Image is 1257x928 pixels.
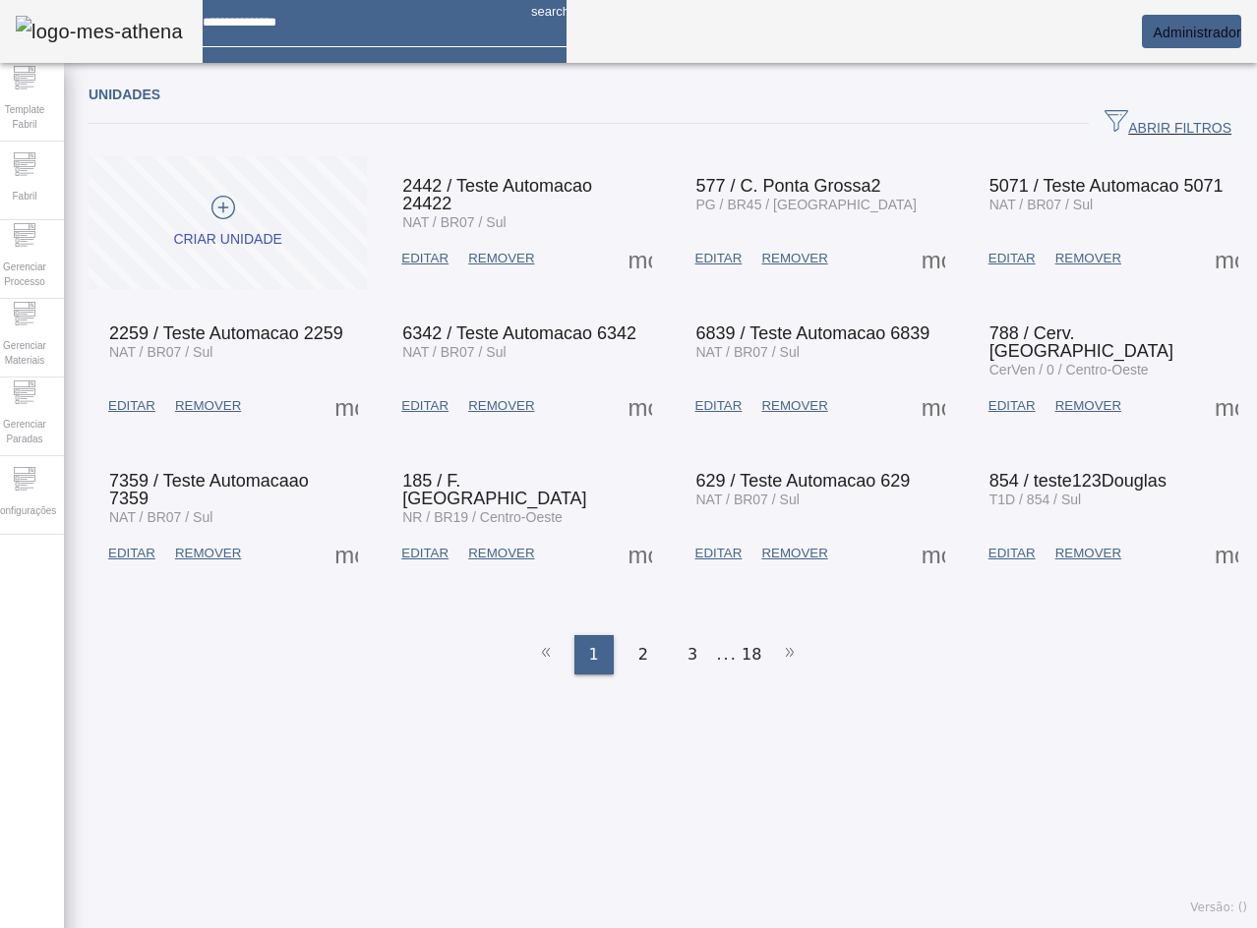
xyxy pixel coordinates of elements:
span: 3 [688,643,697,667]
span: REMOVER [468,249,534,268]
span: REMOVER [761,544,827,563]
button: Mais [916,536,951,571]
button: REMOVER [165,536,251,571]
button: Mais [329,536,364,571]
span: EDITAR [401,396,449,416]
span: REMOVER [175,544,241,563]
button: EDITAR [686,241,752,276]
span: PG / BR45 / [GEOGRAPHIC_DATA] [696,197,917,212]
span: NAT / BR07 / Sul [402,344,506,360]
span: 185 / F. [GEOGRAPHIC_DATA] [402,471,586,508]
button: EDITAR [686,388,752,424]
span: 629 / Teste Automacao 629 [696,471,911,491]
span: REMOVER [1055,544,1121,563]
span: 2 [638,643,648,667]
button: EDITAR [391,536,458,571]
span: EDITAR [695,249,743,268]
span: EDITAR [988,396,1036,416]
span: NAT / BR07 / Sul [696,344,800,360]
button: EDITAR [979,388,1046,424]
button: Mais [623,388,658,424]
span: NAT / BR07 / Sul [696,492,800,507]
button: REMOVER [1046,241,1131,276]
span: EDITAR [695,396,743,416]
img: logo-mes-athena [16,16,183,47]
button: Mais [329,388,364,424]
span: Fabril [6,183,42,209]
span: NAT / BR07 / Sul [989,197,1093,212]
button: EDITAR [391,388,458,424]
span: 6342 / Teste Automacao 6342 [402,323,636,343]
button: REMOVER [458,241,544,276]
span: 6839 / Teste Automacao 6839 [696,323,930,343]
span: ABRIR FILTROS [1105,109,1231,139]
span: 577 / C. Ponta Grossa2 [696,176,881,196]
li: 18 [742,635,761,674]
span: EDITAR [108,396,155,416]
button: EDITAR [979,536,1046,571]
span: REMOVER [1055,396,1121,416]
button: REMOVER [458,536,544,571]
button: Mais [623,536,658,571]
button: REMOVER [751,536,837,571]
button: REMOVER [751,241,837,276]
button: EDITAR [98,536,165,571]
span: EDITAR [401,249,449,268]
button: REMOVER [165,388,251,424]
span: EDITAR [401,544,449,563]
button: EDITAR [98,388,165,424]
button: Mais [1209,536,1244,571]
span: Unidades [89,87,160,102]
span: EDITAR [108,544,155,563]
button: EDITAR [391,241,458,276]
span: 2259 / Teste Automacao 2259 [109,323,343,343]
button: Mais [1209,388,1244,424]
span: REMOVER [468,396,534,416]
li: ... [717,635,737,674]
span: 788 / Cerv. [GEOGRAPHIC_DATA] [989,323,1173,361]
div: Criar unidade [173,230,281,250]
span: T1D / 854 / Sul [989,492,1081,507]
span: REMOVER [175,396,241,416]
span: 2442 / Teste Automacao 24422 [402,176,592,213]
span: 854 / teste123Douglas [989,471,1167,491]
button: REMOVER [1046,536,1131,571]
button: Mais [1209,241,1244,276]
span: 5071 / Teste Automacao 5071 [989,176,1224,196]
span: Versão: () [1190,900,1247,914]
span: EDITAR [988,249,1036,268]
span: REMOVER [468,544,534,563]
span: NAT / BR07 / Sul [109,344,212,360]
button: ABRIR FILTROS [1089,106,1247,142]
button: Criar unidade [89,156,367,289]
span: EDITAR [695,544,743,563]
button: REMOVER [458,388,544,424]
button: REMOVER [751,388,837,424]
button: Mais [916,388,951,424]
span: REMOVER [761,249,827,268]
button: EDITAR [686,536,752,571]
span: REMOVER [761,396,827,416]
span: 7359 / Teste Automacaao 7359 [109,471,309,508]
span: Administrador [1153,25,1241,40]
button: REMOVER [1046,388,1131,424]
span: REMOVER [1055,249,1121,268]
button: EDITAR [979,241,1046,276]
span: EDITAR [988,544,1036,563]
button: Mais [623,241,658,276]
button: Mais [916,241,951,276]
